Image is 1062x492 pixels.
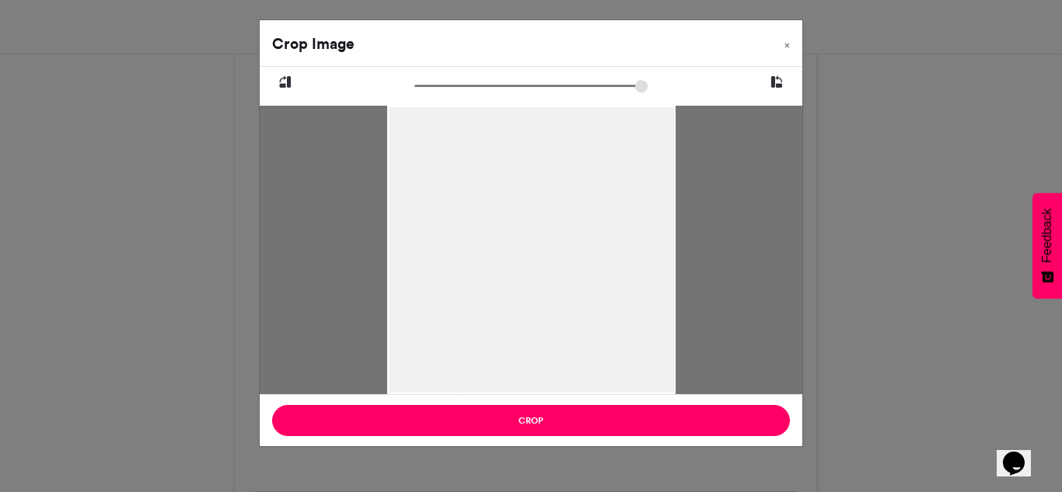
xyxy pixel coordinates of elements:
span: × [784,40,790,50]
h4: Crop Image [272,33,355,55]
iframe: chat widget [997,430,1046,476]
button: Feedback - Show survey [1032,193,1062,298]
button: Close [772,20,802,64]
span: Feedback [1040,208,1054,263]
button: Crop [272,405,790,436]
